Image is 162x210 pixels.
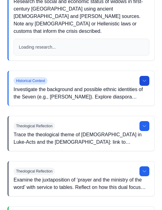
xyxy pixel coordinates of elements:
[14,168,55,175] span: Theological Reflection
[14,176,149,191] p: Examine the juxtaposition of ‘prayer and the ministry of the word’ with service to tables. Reflec...
[19,44,144,50] p: Loading research...
[14,77,48,85] span: Historical Context
[14,131,149,146] p: Trace the theological theme of [DEMOGRAPHIC_DATA] in Luke-Acts and the [DEMOGRAPHIC_DATA]: link t...
[14,122,55,130] span: Theological Reflection
[131,179,155,203] iframe: Drift Widget Chat Controller
[14,86,149,101] p: Investigate the background and possible ethnic identities of the Seven (e.g., [PERSON_NAME]). Exp...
